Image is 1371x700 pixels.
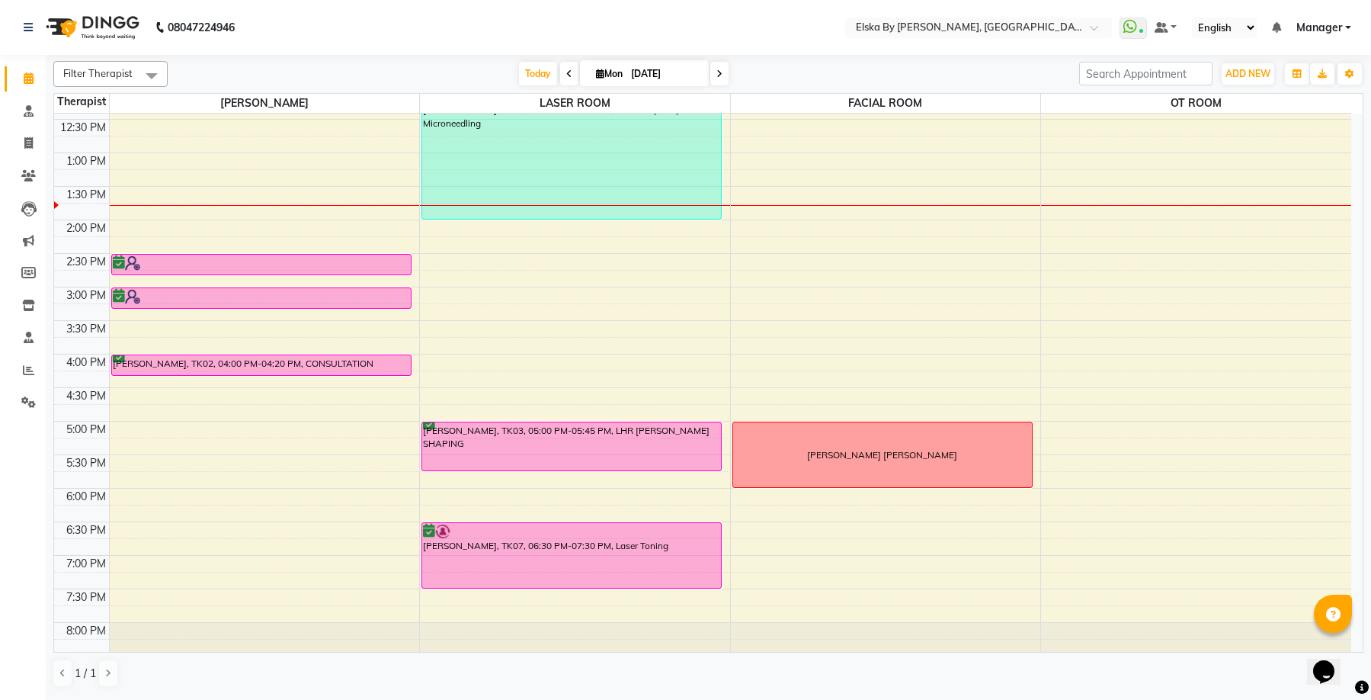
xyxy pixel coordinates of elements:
div: 12:30 PM [57,120,109,136]
input: 2025-09-01 [626,63,703,85]
div: 7:30 PM [63,589,109,605]
div: [PERSON_NAME], TK06, 03:00 PM-03:20 PM, CONSULTATION [112,288,411,308]
span: Mon [592,68,626,79]
div: [PERSON_NAME], TK02, 04:00 PM-04:20 PM, CONSULTATION [112,355,411,375]
div: 6:00 PM [63,489,109,505]
div: Therapist [54,94,109,110]
div: 8:00 PM [63,623,109,639]
b: 08047224946 [168,6,235,49]
div: 2:30 PM [63,254,109,270]
span: 1 / 1 [75,666,96,682]
span: [PERSON_NAME] [110,94,420,113]
span: FACIAL ROOM [731,94,1041,113]
span: ADD NEW [1225,68,1270,79]
span: Manager [1296,20,1342,36]
div: 5:30 PM [63,455,109,471]
div: [PERSON_NAME], TK07, 06:30 PM-07:30 PM, Laser Toning [422,523,721,588]
span: Today [519,62,557,85]
div: 6:30 PM [63,522,109,538]
div: 3:00 PM [63,287,109,303]
div: 1:30 PM [63,187,109,203]
span: OT ROOM [1041,94,1351,113]
div: 2:00 PM [63,220,109,236]
iframe: chat widget [1307,639,1356,685]
div: 4:30 PM [63,388,109,404]
input: Search Appointment [1079,62,1212,85]
div: [PERSON_NAME], TK03, 05:00 PM-05:45 PM, LHR [PERSON_NAME] SHAPING [422,422,721,470]
div: [PERSON_NAME], TK05, 02:30 PM-02:50 PM, CONSULTATION [112,255,411,275]
button: ADD NEW [1222,63,1274,85]
span: Filter Therapist [63,67,133,79]
div: 5:00 PM [63,422,109,438]
div: [PERSON_NAME] [PERSON_NAME] [807,448,957,462]
span: LASER ROOM [420,94,730,113]
div: 7:00 PM [63,556,109,572]
div: [PERSON_NAME], TK04, 12:00 PM-02:00 PM, Radiofrequency Microneedling [422,87,721,219]
div: 3:30 PM [63,321,109,337]
div: 1:00 PM [63,153,109,169]
div: 4:00 PM [63,355,109,371]
img: logo [39,6,143,49]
